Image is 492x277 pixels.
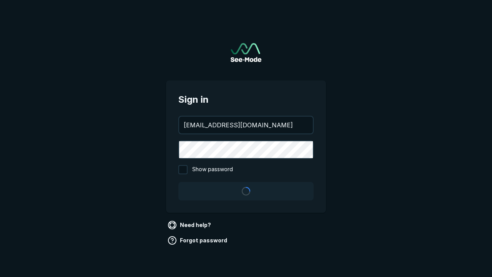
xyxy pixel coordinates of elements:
span: Show password [192,165,233,174]
span: Sign in [178,93,314,107]
a: Go to sign in [231,43,261,62]
img: See-Mode Logo [231,43,261,62]
input: your@email.com [179,117,313,133]
a: Forgot password [166,234,230,247]
a: Need help? [166,219,214,231]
